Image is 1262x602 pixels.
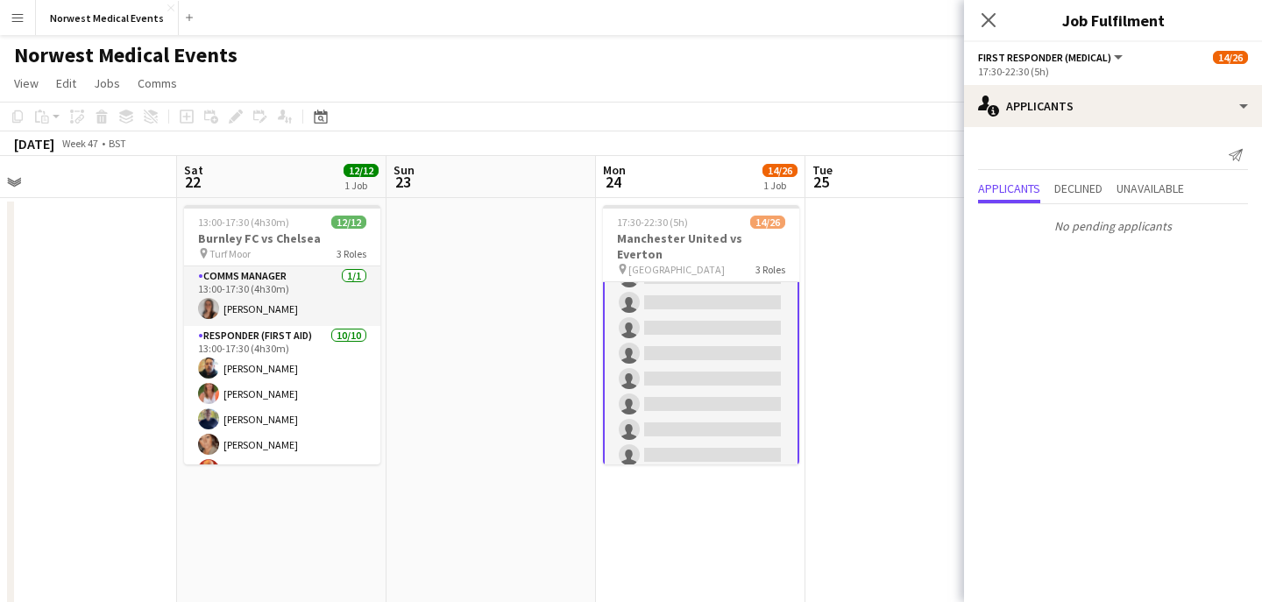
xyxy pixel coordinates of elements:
span: 17:30-22:30 (5h) [617,216,688,229]
div: [DATE] [14,135,54,152]
span: Tue [812,162,833,178]
span: 12/12 [344,164,379,177]
span: View [14,75,39,91]
h3: Burnley FC vs Chelsea [184,230,380,246]
span: Unavailable [1117,182,1184,195]
app-job-card: 17:30-22:30 (5h)14/26Manchester United vs Everton [GEOGRAPHIC_DATA]3 Roles[PERSON_NAME] [603,205,799,464]
span: 12/12 [331,216,366,229]
span: Sat [184,162,203,178]
div: Applicants [964,85,1262,127]
span: 14/26 [1213,51,1248,64]
span: Jobs [94,75,120,91]
h1: Norwest Medical Events [14,42,238,68]
span: Week 47 [58,137,102,150]
a: Jobs [87,72,127,95]
span: 3 Roles [337,247,366,260]
button: First Responder (Medical) [978,51,1125,64]
app-job-card: 13:00-17:30 (4h30m)12/12Burnley FC vs Chelsea Turf Moor3 RolesComms Manager1/113:00-17:30 (4h30m)... [184,205,380,464]
span: Sun [393,162,415,178]
span: 14/26 [762,164,798,177]
a: View [7,72,46,95]
app-card-role: Comms Manager1/113:00-17:30 (4h30m)[PERSON_NAME] [184,266,380,326]
div: 1 Job [763,179,797,192]
h3: Job Fulfilment [964,9,1262,32]
span: Declined [1054,182,1102,195]
span: 13:00-17:30 (4h30m) [198,216,289,229]
p: No pending applicants [964,211,1262,241]
span: Mon [603,162,626,178]
span: 22 [181,172,203,192]
span: 25 [810,172,833,192]
div: 17:30-22:30 (5h) [978,65,1248,78]
div: 1 Job [344,179,378,192]
span: Edit [56,75,76,91]
span: 23 [391,172,415,192]
span: First Responder (Medical) [978,51,1111,64]
span: Comms [138,75,177,91]
span: [GEOGRAPHIC_DATA] [628,263,725,276]
span: 14/26 [750,216,785,229]
div: BST [109,137,126,150]
span: 3 Roles [755,263,785,276]
button: Norwest Medical Events [36,1,179,35]
span: Turf Moor [209,247,251,260]
a: Edit [49,72,83,95]
a: Comms [131,72,184,95]
span: Applicants [978,182,1040,195]
h3: Manchester United vs Everton [603,230,799,262]
span: 24 [600,172,626,192]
